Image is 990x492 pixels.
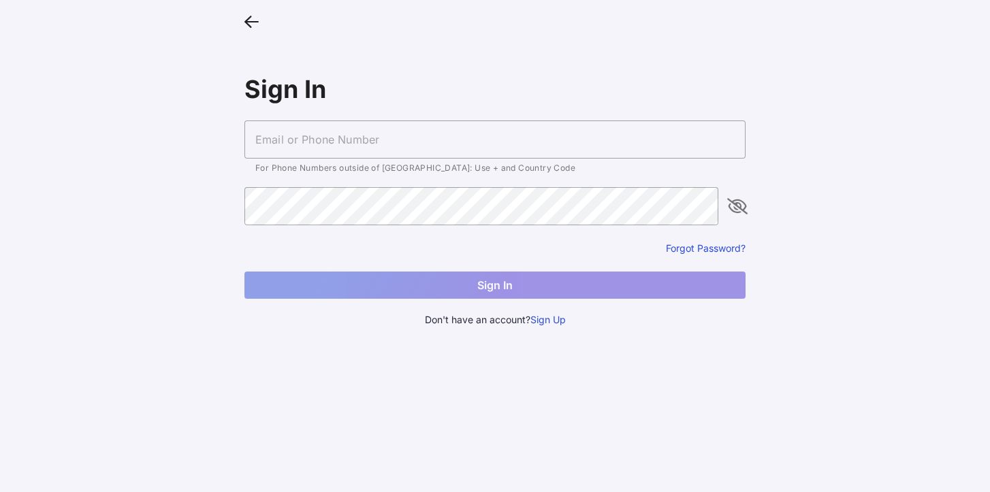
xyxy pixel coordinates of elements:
[244,272,746,299] button: Sign In
[244,120,746,159] input: Email or Phone Number
[530,312,566,327] button: Sign Up
[244,74,746,104] div: Sign In
[244,312,746,327] div: Don't have an account?
[255,164,735,172] div: For Phone Numbers outside of [GEOGRAPHIC_DATA]: Use + and Country Code
[729,198,746,214] i: appended action
[666,242,746,255] button: Forgot Password?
